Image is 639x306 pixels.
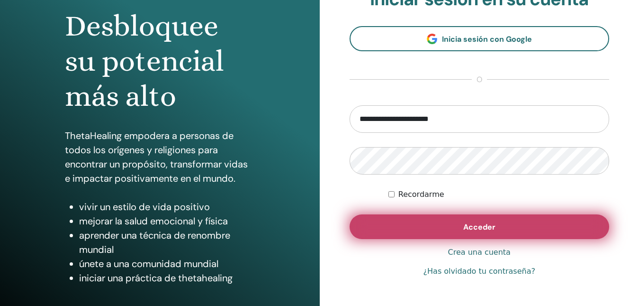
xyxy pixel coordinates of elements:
li: aprender una técnica de renombre mundial [79,228,254,257]
div: Mantenerme autenticado indefinidamente o hasta cerrar la sesión manualmente [388,189,609,200]
a: Crea una cuenta [448,247,511,258]
a: Inicia sesión con Google [350,26,610,51]
label: Recordarme [398,189,444,200]
span: o [472,74,487,85]
a: ¿Has olvidado tu contraseña? [423,266,535,277]
li: únete a una comunidad mundial [79,257,254,271]
button: Acceder [350,214,610,239]
span: Acceder [463,222,495,232]
h1: Desbloquee su potencial más alto [65,9,254,114]
span: Inicia sesión con Google [442,34,532,44]
li: iniciar una práctica de thetahealing [79,271,254,285]
p: ThetaHealing empodera a personas de todos los orígenes y religiones para encontrar un propósito, ... [65,129,254,185]
li: mejorar la salud emocional y física [79,214,254,228]
li: vivir un estilo de vida positivo [79,200,254,214]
